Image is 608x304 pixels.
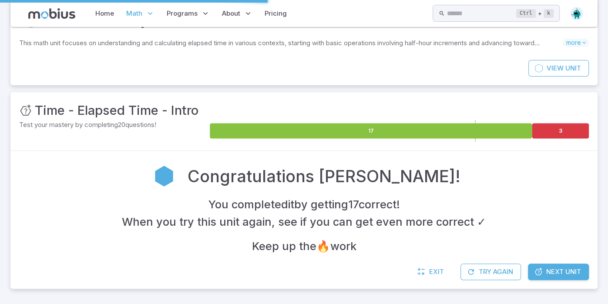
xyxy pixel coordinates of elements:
[93,3,117,23] a: Home
[262,3,289,23] a: Pricing
[460,264,521,280] button: Try Again
[122,213,486,231] h4: When you try this unit again, see if you can get even more correct ✓
[208,196,400,213] h4: You completed it by getting 17 correct !
[19,120,208,130] p: Test your mastery by completing 20 questions!
[546,267,581,277] span: Next Unit
[413,264,450,280] a: Exit
[547,63,564,73] span: View
[565,63,581,73] span: Unit
[167,9,198,18] span: Programs
[222,9,240,18] span: About
[429,267,444,277] span: Exit
[528,60,589,77] a: ViewUnit
[516,9,536,18] kbd: Ctrl
[544,9,554,18] kbd: k
[252,237,356,255] h4: Keep up the 🔥 work
[516,8,554,19] div: +
[126,9,142,18] span: Math
[570,7,583,20] img: octagon.svg
[35,101,198,120] h3: Time - Elapsed Time - Intro
[188,164,460,188] h2: Congratulations [PERSON_NAME]!
[19,38,563,48] p: This math unit focuses on understanding and calculating elapsed time in various contexts, startin...
[528,264,589,280] a: Next Unit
